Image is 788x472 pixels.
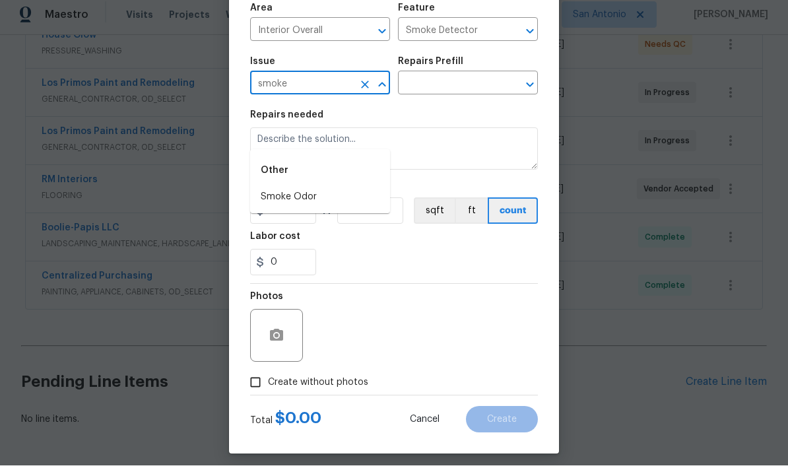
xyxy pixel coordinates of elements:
[250,238,300,248] h5: Labor cost
[275,417,321,432] span: $ 0.00
[398,10,435,19] h5: Feature
[250,298,283,308] h5: Photos
[398,63,463,73] h5: Repairs Prefill
[521,28,539,47] button: Open
[466,413,538,439] button: Create
[250,161,390,193] div: Other
[250,63,275,73] h5: Issue
[389,413,461,439] button: Cancel
[373,82,391,100] button: Close
[410,421,440,431] span: Cancel
[521,82,539,100] button: Open
[488,204,538,230] button: count
[268,382,368,396] span: Create without photos
[250,117,323,126] h5: Repairs needed
[487,421,517,431] span: Create
[250,193,390,215] li: Smoke Odor
[373,28,391,47] button: Open
[250,418,321,434] div: Total
[250,10,273,19] h5: Area
[414,204,455,230] button: sqft
[455,204,488,230] button: ft
[356,82,374,100] button: Clear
